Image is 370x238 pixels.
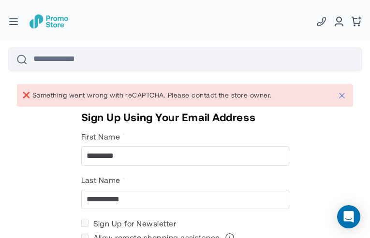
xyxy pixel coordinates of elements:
span: Sign Up for Newsletter [93,219,177,228]
a: store logo [30,14,68,28]
h1: Sign Up Using Your Email Address [81,112,289,122]
div: Open Intercom Messenger [337,205,360,228]
div: Something went wrong with reCAPTCHA. Please contact the store owner. [32,91,338,99]
img: Promotional Merchandise [30,14,68,28]
a: Phone [316,16,327,28]
button: Close Message [338,91,346,99]
span: First Name [81,132,120,141]
span: Last Name [81,175,120,184]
